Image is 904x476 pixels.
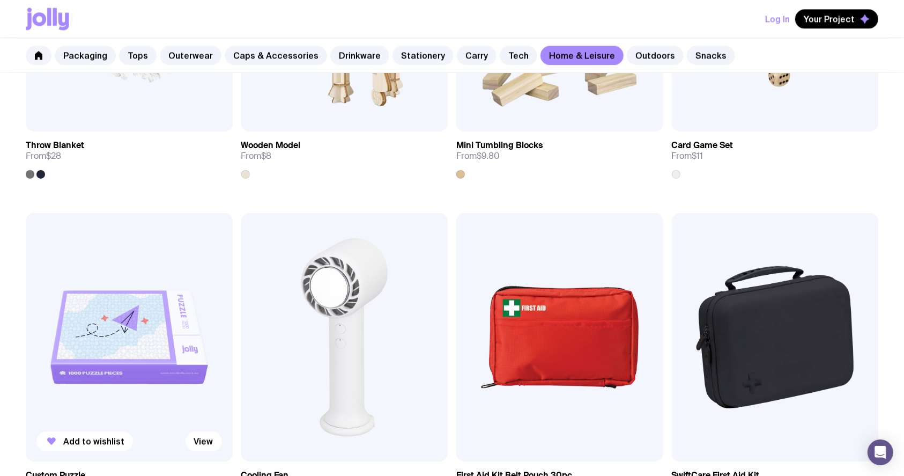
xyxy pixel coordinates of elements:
span: Add to wishlist [63,436,124,446]
span: From [26,151,61,162]
a: Card Game SetFrom$11 [672,131,879,179]
a: Caps & Accessories [225,46,327,65]
h3: Throw Blanket [26,140,84,151]
h3: Mini Tumbling Blocks [456,140,543,151]
a: Outdoors [627,46,684,65]
button: Add to wishlist [36,431,133,451]
a: Mini Tumbling BlocksFrom$9.80 [456,131,663,179]
a: Snacks [687,46,735,65]
div: Open Intercom Messenger [868,440,893,465]
a: View [186,431,222,451]
a: Wooden ModelFrom$8 [241,131,448,179]
h3: Wooden Model [241,140,301,151]
h3: Card Game Set [672,140,733,151]
a: Carry [457,46,497,65]
span: From [672,151,703,162]
span: $28 [46,150,61,162]
span: From [241,151,272,162]
a: Outerwear [160,46,221,65]
span: $9.80 [477,150,500,162]
span: $8 [262,150,272,162]
span: From [456,151,500,162]
a: Tops [119,46,157,65]
a: Stationery [392,46,454,65]
a: Throw BlanketFrom$28 [26,131,233,179]
button: Your Project [795,9,878,28]
a: Packaging [55,46,116,65]
a: Tech [500,46,537,65]
span: Your Project [804,13,855,24]
a: Drinkware [330,46,389,65]
button: Log In [765,9,790,28]
span: $11 [692,150,703,162]
a: Home & Leisure [540,46,624,65]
